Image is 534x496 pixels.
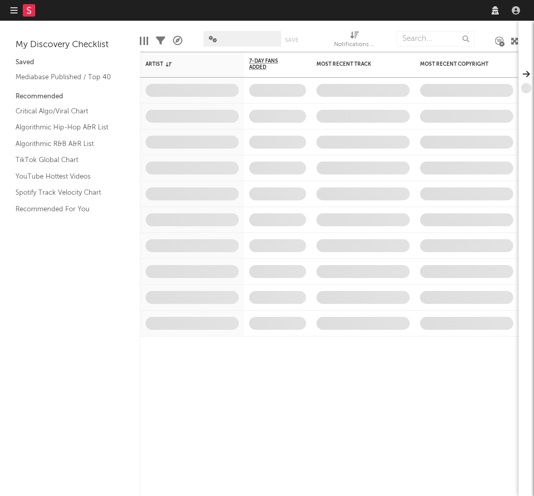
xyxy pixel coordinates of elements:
[316,61,394,67] div: Most Recent Track
[249,58,291,70] span: 7-Day Fans Added
[16,91,124,103] div: Recommended
[156,26,165,56] div: Filters
[16,106,114,117] a: Critical Algo/Viral Chart
[16,56,124,69] div: Saved
[420,61,498,67] div: Most Recent Copyright
[173,26,182,56] div: A&R Pipeline
[16,138,114,150] a: Algorithmic R&B A&R List
[16,122,114,133] a: Algorithmic Hip-Hop A&R List
[16,171,114,182] a: YouTube Hottest Videos
[16,39,124,51] div: My Discovery Checklist
[334,39,376,51] div: Notifications (Artist)
[16,203,114,215] a: Recommended For You
[16,154,114,166] a: TikTok Global Chart
[397,31,474,47] input: Search...
[16,71,114,83] a: Mediabase Published / Top 40
[140,26,148,56] div: Edit Columns
[146,61,223,67] div: Artist
[285,37,298,43] button: Save
[16,187,114,198] a: Spotify Track Velocity Chart
[334,26,376,56] div: Notifications (Artist)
